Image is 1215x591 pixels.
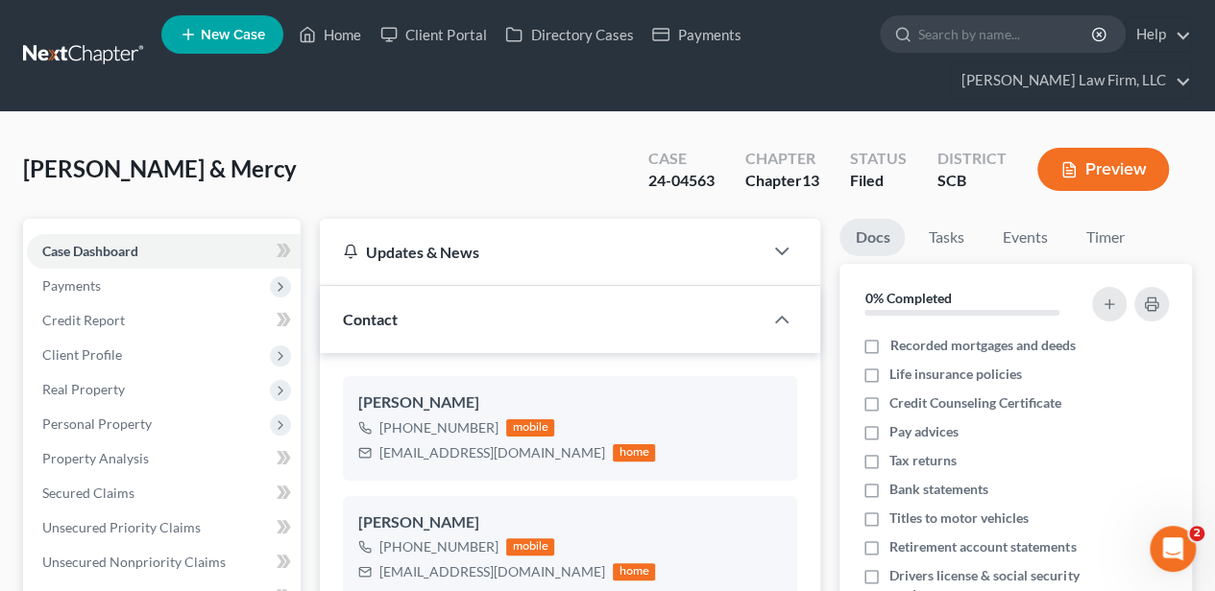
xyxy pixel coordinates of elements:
[42,415,152,432] span: Personal Property
[358,511,782,534] div: [PERSON_NAME]
[358,391,782,414] div: [PERSON_NAME]
[889,480,988,499] span: Bank statements
[379,443,605,462] div: [EMAIL_ADDRESS][DOMAIN_NAME]
[27,303,301,338] a: Credit Report
[864,290,951,306] strong: 0% Completed
[343,242,740,262] div: Updates & News
[42,312,125,328] span: Credit Report
[889,508,1029,528] span: Titles to motor vehicles
[802,171,819,189] span: 13
[1127,17,1191,52] a: Help
[42,450,149,466] span: Property Analysis
[379,562,605,581] div: [EMAIL_ADDRESS][DOMAIN_NAME]
[27,510,301,545] a: Unsecured Priority Claims
[986,219,1062,256] a: Events
[27,545,301,579] a: Unsecured Nonpriority Claims
[42,381,125,397] span: Real Property
[1070,219,1139,256] a: Timer
[1189,526,1204,541] span: 2
[42,346,122,363] span: Client Profile
[379,537,498,556] div: [PHONE_NUMBER]
[648,170,715,192] div: 24-04563
[889,365,1022,384] span: Life insurance policies
[850,148,907,170] div: Status
[643,17,750,52] a: Payments
[1037,148,1169,191] button: Preview
[850,170,907,192] div: Filed
[889,451,957,470] span: Tax returns
[23,154,297,182] span: [PERSON_NAME] & Mercy
[496,17,643,52] a: Directory Cases
[27,476,301,510] a: Secured Claims
[937,170,1007,192] div: SCB
[27,441,301,476] a: Property Analysis
[27,234,301,269] a: Case Dashboard
[371,17,496,52] a: Client Portal
[952,63,1191,98] a: [PERSON_NAME] Law Firm, LLC
[42,554,226,570] span: Unsecured Nonpriority Claims
[839,219,905,256] a: Docs
[379,418,498,437] div: [PHONE_NUMBER]
[42,243,138,259] span: Case Dashboard
[42,277,101,294] span: Payments
[889,422,959,441] span: Pay advices
[506,538,554,556] div: mobile
[201,28,265,42] span: New Case
[918,16,1094,52] input: Search by name...
[613,444,655,461] div: home
[42,519,201,535] span: Unsecured Priority Claims
[745,148,819,170] div: Chapter
[648,148,715,170] div: Case
[889,336,1075,355] span: Recorded mortgages and deeds
[506,419,554,437] div: mobile
[745,170,819,192] div: Chapter
[289,17,371,52] a: Home
[889,393,1061,413] span: Credit Counseling Certificate
[42,485,134,501] span: Secured Claims
[889,537,1076,556] span: Retirement account statements
[343,310,398,328] span: Contact
[1150,526,1196,572] iframe: Intercom live chat
[937,148,1007,170] div: District
[613,563,655,580] div: home
[912,219,979,256] a: Tasks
